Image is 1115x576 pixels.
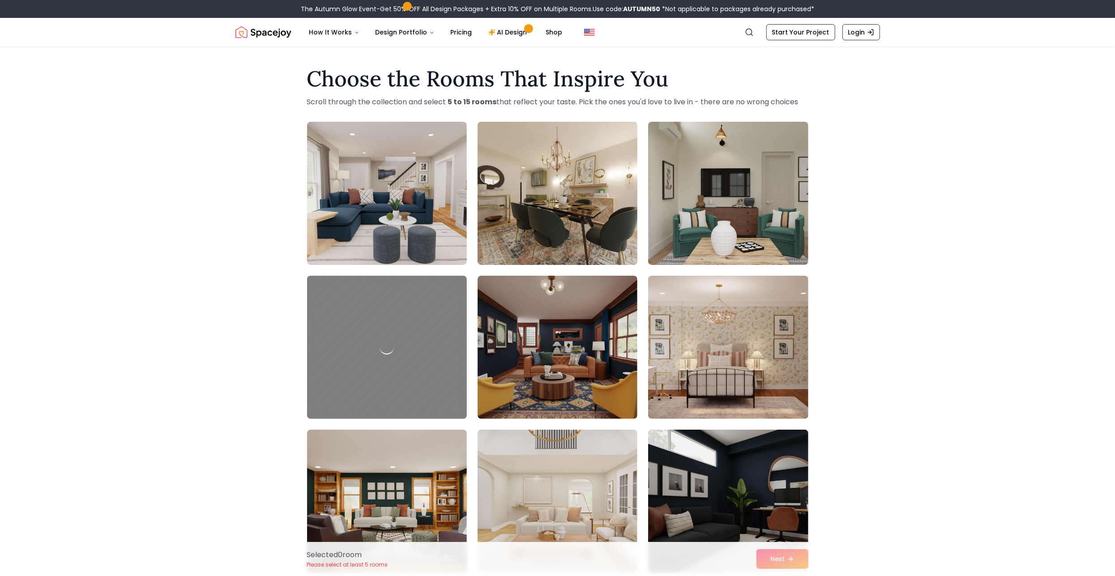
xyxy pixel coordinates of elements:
[235,23,291,41] a: Spacejoy
[842,24,880,40] a: Login
[307,561,388,568] p: Please select at least 5 rooms
[481,23,537,41] a: AI Design
[368,23,442,41] button: Design Portfolio
[584,27,595,38] img: United States
[478,430,637,573] img: Room room-8
[539,23,570,41] a: Shop
[660,4,814,13] span: *Not applicable to packages already purchased*
[648,430,808,573] img: Room room-9
[307,97,808,107] p: Scroll through the collection and select that reflect your taste. Pick the ones you'd love to liv...
[593,4,660,13] span: Use code:
[235,23,291,41] img: Spacejoy Logo
[478,276,637,419] img: Room room-5
[444,23,479,41] a: Pricing
[301,4,814,13] div: The Autumn Glow Event-Get 50% OFF All Design Packages + Extra 10% OFF on Multiple Rooms.
[302,23,367,41] button: How It Works
[448,97,497,107] strong: 5 to 15 rooms
[474,118,641,269] img: Room room-2
[235,18,880,47] nav: Global
[623,4,660,13] b: AUTUMN50
[766,24,835,40] a: Start Your Project
[302,23,570,41] nav: Main
[307,550,388,560] p: Selected 0 room
[307,122,467,265] img: Room room-1
[307,430,467,573] img: Room room-7
[307,68,808,90] h1: Choose the Rooms That Inspire You
[648,122,808,265] img: Room room-3
[648,276,808,419] img: Room room-6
